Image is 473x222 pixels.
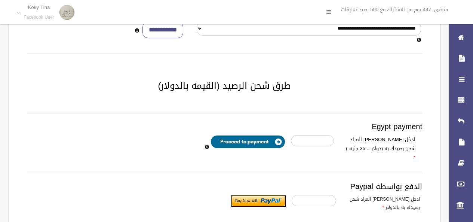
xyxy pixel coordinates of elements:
label: ادخل [PERSON_NAME] المراد شحن رصيدك به بالدولار [342,195,426,212]
small: Facebook User [24,15,54,20]
label: ادخل [PERSON_NAME] المراد شحن رصيدك به (دولار = 35 جنيه ) [340,135,421,162]
input: Submit [231,195,286,207]
h3: الدفع بواسطه Paypal [27,182,422,191]
p: Koky Tina [24,4,54,10]
h2: طرق شحن الرصيد (القيمه بالدولار) [18,81,431,91]
h3: Egypt payment [27,122,422,131]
